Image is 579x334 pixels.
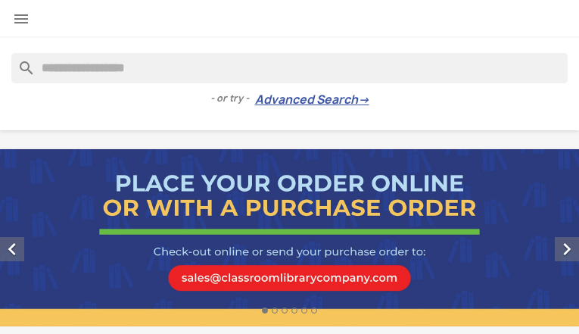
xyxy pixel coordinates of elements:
[255,92,369,108] a: Advanced Search→
[12,10,30,28] i: 
[11,53,568,83] input: Search
[555,237,579,261] i: 
[11,53,30,71] i: search
[210,91,255,106] span: - or try -
[358,92,369,108] span: →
